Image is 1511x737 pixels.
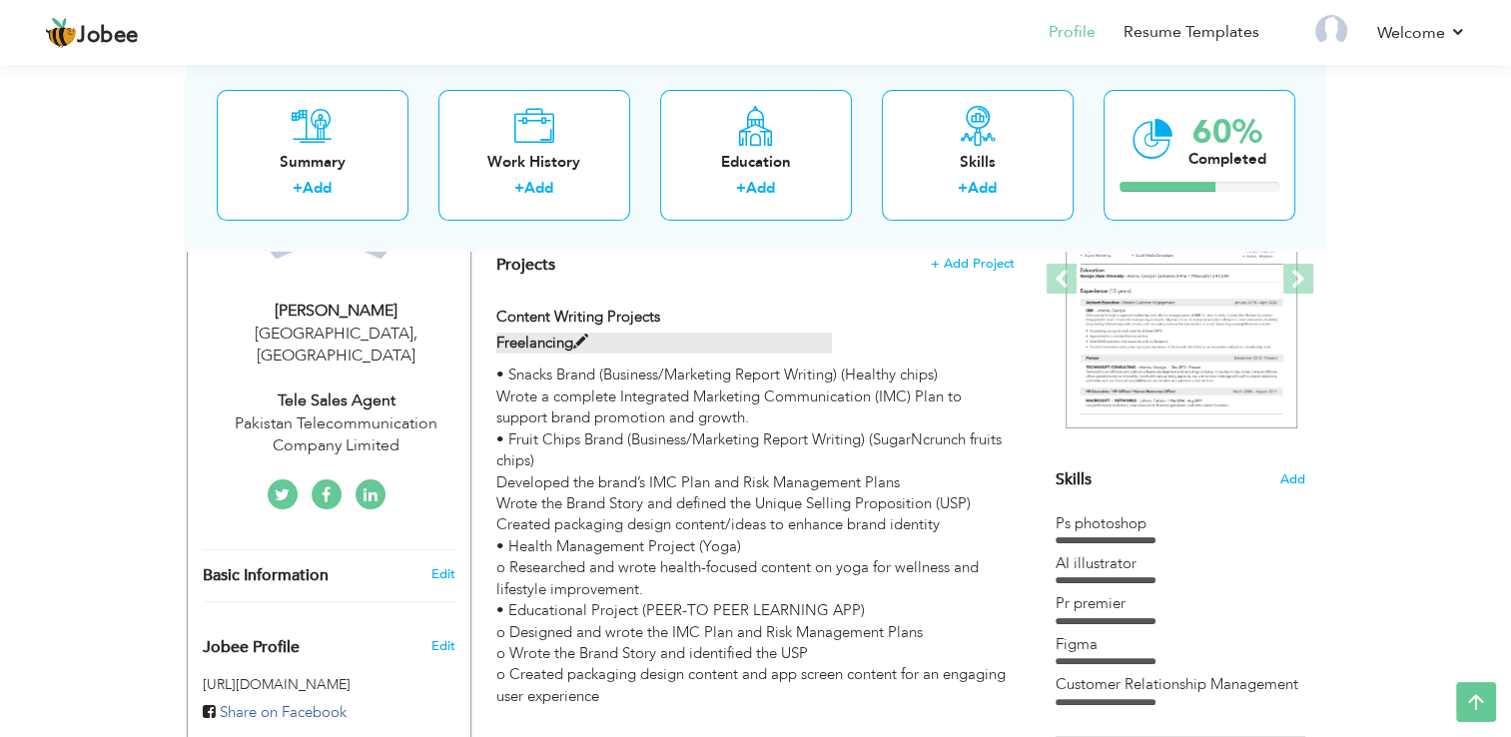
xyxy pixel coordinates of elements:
span: Basic Information [203,567,329,585]
a: Resume Templates [1124,21,1259,44]
div: Pr premier [1056,593,1305,614]
div: Education [676,152,836,173]
label: + [514,179,524,200]
div: Summary [233,152,392,173]
a: Edit [430,565,454,583]
span: Share on Facebook [220,702,347,722]
div: Work History [454,152,614,173]
span: + Add Project [931,257,1015,271]
div: Pakistan Telecommunication Company Limited [203,412,470,458]
div: Figma [1056,634,1305,655]
a: Add [968,179,997,199]
h4: This helps to highlight the project, tools and skills you have worked on. [496,255,1014,275]
div: Completed [1188,149,1266,170]
a: Add [524,179,553,199]
img: Profile Img [1315,15,1347,47]
span: Jobee Profile [203,639,300,657]
label: + [736,179,746,200]
a: Add [746,179,775,199]
a: Welcome [1377,21,1466,45]
span: Projects [496,254,555,276]
span: Add [1280,470,1305,489]
span: , [413,323,417,345]
span: Edit [430,637,454,655]
span: Skills [1056,468,1092,490]
a: Add [303,179,332,199]
label: + [293,179,303,200]
div: • Snacks Brand (Business/Marketing Report Writing) (Healthy chips) Wrote a complete Integrated Ma... [496,365,1014,707]
div: Skills [898,152,1058,173]
label: Freelancing [496,333,832,354]
div: [PERSON_NAME] [203,300,470,323]
div: Enhance your career by creating a custom URL for your Jobee public profile. [188,617,470,667]
div: 60% [1188,116,1266,149]
span: Jobee [77,25,139,47]
h5: [URL][DOMAIN_NAME] [203,677,455,692]
a: Jobee [45,17,139,49]
div: Tele Sales Agent [203,389,470,412]
label: Content Writing Projects [496,307,832,328]
img: jobee.io [45,17,77,49]
label: + [958,179,968,200]
div: [GEOGRAPHIC_DATA] [GEOGRAPHIC_DATA] [203,323,470,368]
div: Ps photoshop [1056,513,1305,534]
div: Customer Relationship Management [1056,674,1305,695]
div: AI illustrator [1056,553,1305,574]
a: Profile [1049,21,1096,44]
